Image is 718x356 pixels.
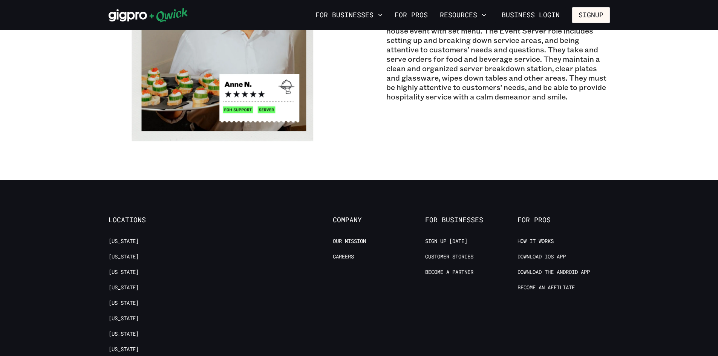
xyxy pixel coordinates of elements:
span: Locations [109,216,201,224]
a: [US_STATE] [109,330,139,338]
a: Download the Android App [517,269,590,276]
span: Company [333,216,425,224]
a: [US_STATE] [109,269,139,276]
a: For Pros [392,9,431,21]
a: [US_STATE] [109,299,139,307]
a: [US_STATE] [109,346,139,353]
a: Our Mission [333,238,366,245]
a: Sign up [DATE] [425,238,467,245]
a: Careers [333,253,354,260]
p: Servers are often needed for catering events, banquet service at hotels, and occasionally at rest... [386,7,610,101]
button: For Businesses [312,9,386,21]
button: Signup [572,7,610,23]
a: Become an Affiliate [517,284,575,291]
a: Download IOS App [517,253,566,260]
a: [US_STATE] [109,238,139,245]
span: For Businesses [425,216,517,224]
button: Resources [437,9,489,21]
a: [US_STATE] [109,253,139,260]
a: Customer stories [425,253,473,260]
span: For Pros [517,216,610,224]
a: [US_STATE] [109,284,139,291]
a: Become a Partner [425,269,473,276]
a: How it Works [517,238,554,245]
a: Business Login [495,7,566,23]
a: [US_STATE] [109,315,139,322]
